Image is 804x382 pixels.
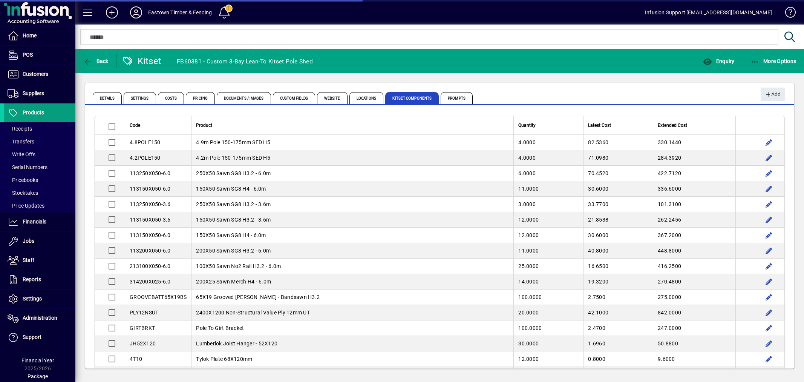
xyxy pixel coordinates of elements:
[645,6,772,18] div: Infusion Support [EMAIL_ADDRESS][DOMAIN_NAME]
[583,228,653,243] td: 30.6000
[93,92,122,104] span: Details
[513,135,583,150] td: 4.0000
[513,181,583,197] td: 11.0000
[763,183,775,195] button: Edit
[4,148,75,161] a: Write Offs
[763,198,775,210] button: Edit
[8,164,47,170] span: Serial Numbers
[513,320,583,336] td: 100.0000
[653,150,735,166] td: 284.3920
[8,190,38,196] span: Stocktakes
[191,274,513,290] td: 200X25 Sawn Merch H4 - 6.0m
[779,2,795,26] a: Knowledge Base
[191,166,513,181] td: 250X50 Sawn SG8 H3.2 - 6.0m
[130,309,187,316] div: PLY12NSUT
[4,251,75,270] a: Staff
[130,231,187,239] div: 113150X050-6.0
[583,212,653,228] td: 21.8538
[148,6,212,18] div: Eastown Timber & Fencing
[4,174,75,186] a: Pricebooks
[583,351,653,367] td: 0.8000
[4,65,75,84] a: Customers
[4,232,75,251] a: Jobs
[8,151,35,157] span: Write Offs
[653,336,735,351] td: 50.8800
[763,136,775,148] button: Edit
[763,337,775,350] button: Edit
[130,154,187,162] div: 4.2POLE150
[518,121,536,129] span: Quantity
[158,92,184,104] span: Costs
[513,197,583,212] td: 3.0000
[130,262,187,270] div: 213100X050-6.0
[513,212,583,228] td: 12.0000
[23,219,46,225] span: Financials
[130,324,187,332] div: GIRTBRKT
[653,197,735,212] td: 101.3100
[75,54,117,68] app-page-header-button: Back
[130,293,187,301] div: GROOVEBATT65X19BS
[441,92,473,104] span: Prompts
[513,243,583,259] td: 11.0000
[130,216,187,223] div: 113150X050-3.6
[8,126,32,132] span: Receipts
[763,291,775,303] button: Edit
[653,320,735,336] td: 247.0000
[191,135,513,150] td: 4.9m Pole 150-175mm SED H5
[653,166,735,181] td: 422.7120
[130,121,140,129] span: Code
[653,181,735,197] td: 336.6000
[191,320,513,336] td: Pole To Girt Bracket
[21,357,54,364] span: Financial Year
[764,88,781,101] span: Add
[23,334,41,340] span: Support
[191,181,513,197] td: 150X50 Sawn SG8 H4 - 6.0m
[583,290,653,305] td: 2.7500
[23,257,34,263] span: Staff
[653,212,735,228] td: 262.2456
[583,181,653,197] td: 30.6000
[653,243,735,259] td: 448.8000
[4,270,75,289] a: Reports
[130,139,187,146] div: 4.8POLE150
[349,92,384,104] span: Locations
[191,259,513,274] td: 100X50 Sawn No2 Rail H3.2 - 6.0m
[653,305,735,320] td: 842.0000
[130,185,187,193] div: 113150X050-6.0
[658,121,687,129] span: Extended Cost
[513,259,583,274] td: 25.0000
[130,278,187,285] div: 314200X025-6.0
[100,6,124,19] button: Add
[653,228,735,243] td: 367.2000
[123,55,162,67] div: Kitset
[23,32,37,39] span: Home
[763,229,775,241] button: Edit
[4,328,75,347] a: Support
[653,274,735,290] td: 270.4800
[191,336,513,351] td: Lumberlok Joist Hanger - 52X120
[513,351,583,367] td: 12.0000
[191,351,513,367] td: Tylok Plate 68X120mm
[513,290,583,305] td: 100.0000
[763,245,775,257] button: Edit
[4,290,75,308] a: Settings
[124,6,148,19] button: Profile
[28,373,48,379] span: Package
[191,228,513,243] td: 150X50 Sawn SG8 H4 - 6.0m
[23,315,57,321] span: Administration
[583,320,653,336] td: 2.4700
[4,26,75,45] a: Home
[23,71,48,77] span: Customers
[583,166,653,181] td: 70.4520
[583,150,653,166] td: 71.0980
[749,54,798,68] button: More Options
[763,214,775,226] button: Edit
[8,177,38,183] span: Pricebooks
[217,92,271,104] span: Documents / Images
[196,121,212,129] span: Product
[4,199,75,212] a: Price Updates
[583,274,653,290] td: 19.3200
[4,309,75,328] a: Administration
[4,213,75,231] a: Financials
[701,54,736,68] button: Enquiry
